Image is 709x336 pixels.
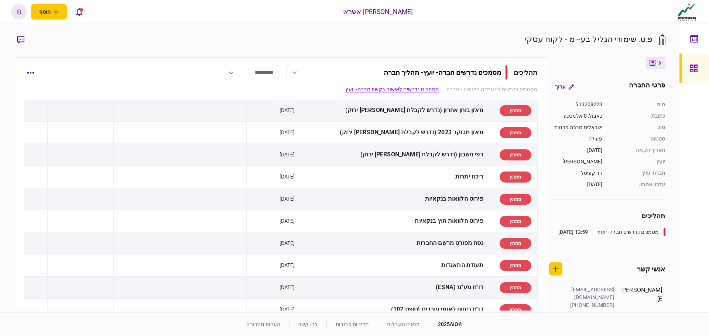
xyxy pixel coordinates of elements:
div: [DATE] [549,146,603,154]
div: ממתין [500,194,531,205]
div: [DATE] [280,107,295,114]
a: מדיניות פרטיות [336,321,369,327]
div: [EMAIL_ADDRESS][DOMAIN_NAME] [566,286,614,301]
div: פירוט הלוואות חוץ בנקאיות [301,213,483,229]
button: פתח רשימת התראות [71,4,87,20]
button: b [11,4,27,20]
div: פירוט הלוואות בנקאיות [301,191,483,207]
div: סטטוס [610,135,665,143]
div: כתובת [610,112,665,120]
div: תעודת התאגדות [301,257,483,274]
a: מסמכים נדרשים להעמדת הלוואה - חברה [446,86,537,93]
div: [DATE] [280,173,295,180]
div: ממתין [500,105,531,116]
div: ממתין [500,149,531,160]
div: מאזן מבוקר 2023 (נדרש לקבלת [PERSON_NAME] ירוק) [301,124,483,141]
div: [PERSON_NAME] [622,286,662,332]
div: ממתין [500,172,531,183]
div: מסמכים נדרשים חברה- יועץ - תהליך חברה [384,69,501,76]
div: מאזן בוחן אחרון (נדרש לקבלת [PERSON_NAME] ירוק) [301,102,483,119]
div: ממתין [500,127,531,138]
div: ח.פ [610,101,665,108]
div: דו"ח ביטוח לאומי עובדים (טופס 102) [301,301,483,318]
div: תהליכים [549,211,665,221]
div: [DATE] [280,151,295,158]
div: פרטי החברה [629,80,665,93]
div: 12:59 [DATE] [558,228,588,236]
img: client company logo [676,3,698,21]
div: © 2025 AIO [429,321,463,328]
div: [DATE] [280,195,295,202]
button: פתח תפריט להוספת לקוח [31,4,67,20]
div: דר קפיטל [566,309,614,317]
div: ממתין [500,238,531,249]
div: דפי חשבון (נדרש לקבלת [PERSON_NAME] ירוק) [301,146,483,163]
div: ממתין [500,304,531,315]
div: תאריך הקמה [610,146,665,154]
div: [DATE] [280,217,295,225]
div: תהליכים [514,67,538,77]
a: צרו קשר [298,321,318,327]
div: ממתין [500,216,531,227]
div: עדכון אחרון [610,181,665,188]
div: פ.ט. שימורי הגליל בע~מ - לקוח עסקי [525,33,653,45]
div: ממתין [500,260,531,271]
div: חברת יעוץ [610,169,665,177]
div: [DATE] [280,284,295,291]
div: ישראלית חברה פרטית [549,124,603,131]
div: ממתין [500,282,531,293]
div: [PERSON_NAME] אשראי [342,7,413,17]
div: ריכוז יתרות [301,169,483,185]
div: [DATE] [280,261,295,269]
div: [DATE] [280,306,295,313]
div: יועץ [610,158,665,166]
div: 513208223 [549,101,603,108]
a: הערות מהדורה [246,321,280,327]
div: אנשי קשר [637,264,665,274]
div: מסמכים נדרשים חברה- יועץ [597,228,659,236]
div: נסח מפורט מרשם החברות [301,235,483,252]
div: [DATE] [280,239,295,247]
button: ערוך [549,80,580,93]
div: כאבול, 0 אלמסנע [549,112,603,120]
a: תנאים והגבלות [387,321,420,327]
div: [DATE] [549,181,603,188]
a: מסמכים נדרשים לאישור בקשת חברה- יועץ [345,86,439,93]
div: פעילה [549,135,603,143]
div: [DATE] [280,129,295,136]
a: מסמכים נדרשים חברה- יועץ12:59 [DATE] [558,228,665,236]
div: דו"ח מע"מ (ESNA) [301,279,483,296]
div: דר קפיטל [549,169,603,177]
div: [PHONE_NUMBER] [566,301,614,309]
div: [PERSON_NAME] [549,158,603,166]
button: מסמכים נדרשים חברה- יועץ- תהליך חברה [286,65,508,80]
div: סוג [610,124,665,131]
